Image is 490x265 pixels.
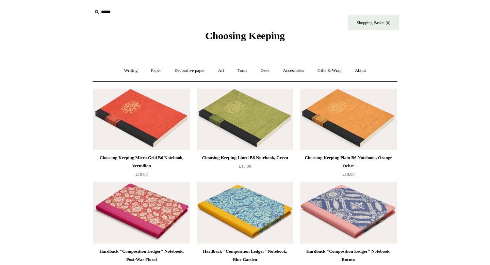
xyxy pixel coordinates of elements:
img: Choosing Keeping Lined B6 Notebook, Green [197,89,293,150]
img: Hardback "Composition Ledger" Notebook, Rococo [300,182,397,244]
div: Choosing Keeping Plain B6 Notebook, Orange Ochre [302,154,395,170]
span: £18.00 [239,163,251,169]
a: Art [212,62,230,80]
a: Hardback "Composition Ledger" Notebook, Post-War Floral Hardback "Composition Ledger" Notebook, P... [93,182,190,244]
a: Choosing Keeping Micro Grid B6 Notebook, Vermilion Choosing Keeping Micro Grid B6 Notebook, Vermi... [93,89,190,150]
a: Hardback "Composition Ledger" Notebook, Rococo Hardback "Composition Ledger" Notebook, Rococo [300,182,397,244]
a: Tools [231,62,254,80]
img: Hardback "Composition Ledger" Notebook, Blue Garden [197,182,293,244]
span: £18.00 [135,172,148,177]
span: £18.00 [342,172,355,177]
img: Hardback "Composition Ledger" Notebook, Post-War Floral [93,182,190,244]
img: Choosing Keeping Micro Grid B6 Notebook, Vermilion [93,89,190,150]
a: Gifts & Wrap [311,62,348,80]
a: Hardback "Composition Ledger" Notebook, Blue Garden Hardback "Composition Ledger" Notebook, Blue ... [197,182,293,244]
a: Choosing Keeping Plain B6 Notebook, Orange Ochre £18.00 [300,154,397,182]
a: Choosing Keeping [205,35,285,40]
a: Shopping Basket (0) [348,15,399,30]
a: Writing [118,62,144,80]
div: Hardback "Composition Ledger" Notebook, Rococo [302,247,395,264]
div: Hardback "Composition Ledger" Notebook, Blue Garden [198,247,292,264]
a: Decorative paper [168,62,211,80]
a: About [349,62,372,80]
a: Choosing Keeping Lined B6 Notebook, Green Choosing Keeping Lined B6 Notebook, Green [197,89,293,150]
div: Choosing Keeping Micro Grid B6 Notebook, Vermilion [95,154,188,170]
a: Paper [145,62,167,80]
span: Choosing Keeping [205,30,285,41]
a: Choosing Keeping Plain B6 Notebook, Orange Ochre Choosing Keeping Plain B6 Notebook, Orange Ochre [300,89,397,150]
div: Hardback "Composition Ledger" Notebook, Post-War Floral [95,247,188,264]
a: Choosing Keeping Lined B6 Notebook, Green £18.00 [197,154,293,182]
a: Accessories [277,62,310,80]
a: Desk [255,62,276,80]
img: Choosing Keeping Plain B6 Notebook, Orange Ochre [300,89,397,150]
a: Choosing Keeping Micro Grid B6 Notebook, Vermilion £18.00 [93,154,190,182]
div: Choosing Keeping Lined B6 Notebook, Green [198,154,292,162]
